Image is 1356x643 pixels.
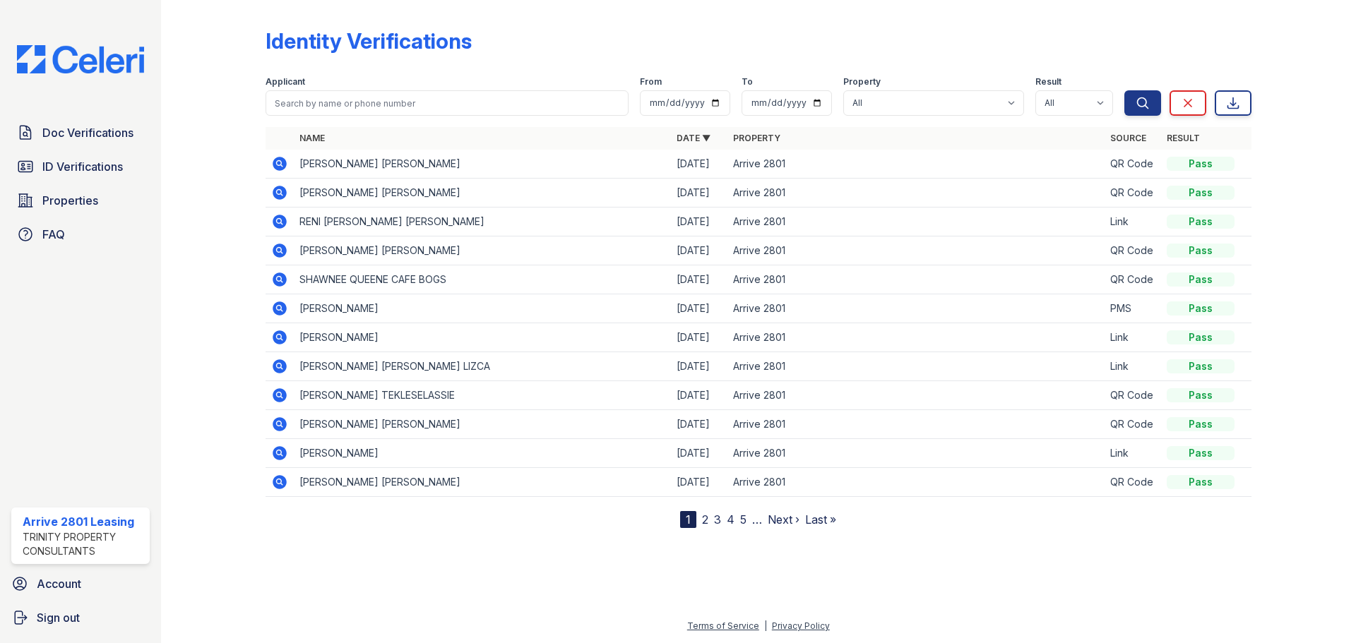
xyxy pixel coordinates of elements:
td: Arrive 2801 [727,265,1105,294]
td: Arrive 2801 [727,439,1105,468]
td: Arrive 2801 [727,352,1105,381]
a: FAQ [11,220,150,248]
a: Terms of Service [687,620,759,631]
a: 3 [714,512,721,527]
div: | [764,620,767,631]
td: Arrive 2801 [727,381,1105,410]
td: Link [1105,352,1161,381]
img: CE_Logo_Blue-a8612792a0a2168367f1c8372b55b34899dd931a85d93a1a3d3e32e68fde9ad4.png [6,45,155,73]
label: Applicant [266,76,305,88]
a: ID Verifications [11,152,150,181]
td: RENI [PERSON_NAME] [PERSON_NAME] [294,208,671,236]
div: Trinity Property Consultants [23,530,144,558]
div: Pass [1167,388,1235,402]
td: [DATE] [671,439,727,468]
td: [PERSON_NAME] [PERSON_NAME] [294,468,671,497]
td: Arrive 2801 [727,323,1105,352]
label: Result [1035,76,1061,88]
div: Identity Verifications [266,28,472,54]
div: Pass [1167,244,1235,258]
a: Privacy Policy [772,620,830,631]
a: Source [1110,133,1146,143]
td: [PERSON_NAME] [294,294,671,323]
td: SHAWNEE QUEENE CAFE BOGS [294,265,671,294]
div: Pass [1167,272,1235,287]
td: Link [1105,208,1161,236]
label: From [640,76,662,88]
a: Property [733,133,780,143]
a: Account [6,570,155,598]
div: Pass [1167,301,1235,316]
div: 1 [680,511,696,528]
td: Link [1105,323,1161,352]
td: [DATE] [671,410,727,439]
td: [DATE] [671,150,727,179]
a: 4 [727,512,734,527]
div: Pass [1167,417,1235,431]
td: [DATE] [671,236,727,265]
div: Pass [1167,475,1235,489]
td: QR Code [1105,410,1161,439]
td: Arrive 2801 [727,179,1105,208]
span: … [752,511,762,528]
td: [PERSON_NAME] [294,323,671,352]
span: Account [37,575,81,592]
td: QR Code [1105,236,1161,265]
div: Arrive 2801 Leasing [23,513,144,530]
td: QR Code [1105,150,1161,179]
td: [PERSON_NAME] [294,439,671,468]
td: QR Code [1105,381,1161,410]
span: ID Verifications [42,158,123,175]
input: Search by name or phone number [266,90,629,116]
td: Arrive 2801 [727,150,1105,179]
td: [PERSON_NAME] TEKLESELASSIE [294,381,671,410]
td: [DATE] [671,208,727,236]
td: [DATE] [671,294,727,323]
a: 2 [702,512,708,527]
div: Pass [1167,359,1235,373]
a: 5 [740,512,747,527]
td: [PERSON_NAME] [PERSON_NAME] [294,150,671,179]
td: [DATE] [671,179,727,208]
a: Next › [768,512,799,527]
td: [PERSON_NAME] [PERSON_NAME] [294,410,671,439]
td: [DATE] [671,468,727,497]
td: QR Code [1105,179,1161,208]
td: Arrive 2801 [727,236,1105,265]
a: Sign out [6,603,155,632]
td: Arrive 2801 [727,294,1105,323]
a: Date ▼ [677,133,710,143]
div: Pass [1167,215,1235,229]
a: Last » [805,512,836,527]
td: QR Code [1105,265,1161,294]
label: Property [843,76,881,88]
span: Doc Verifications [42,124,133,141]
td: Arrive 2801 [727,208,1105,236]
td: [PERSON_NAME] [PERSON_NAME] [294,179,671,208]
a: Doc Verifications [11,119,150,147]
div: Pass [1167,330,1235,344]
span: FAQ [42,226,65,243]
td: Arrive 2801 [727,468,1105,497]
a: Result [1167,133,1200,143]
td: [PERSON_NAME] [PERSON_NAME] [294,236,671,265]
div: Pass [1167,446,1235,460]
div: Pass [1167,186,1235,200]
div: Pass [1167,157,1235,171]
span: Sign out [37,609,80,626]
a: Name [299,133,325,143]
td: [DATE] [671,265,727,294]
label: To [742,76,753,88]
td: Link [1105,439,1161,468]
span: Properties [42,192,98,209]
td: Arrive 2801 [727,410,1105,439]
td: [PERSON_NAME] [PERSON_NAME] LIZCA [294,352,671,381]
a: Properties [11,186,150,215]
td: [DATE] [671,381,727,410]
td: PMS [1105,294,1161,323]
td: [DATE] [671,323,727,352]
td: [DATE] [671,352,727,381]
td: QR Code [1105,468,1161,497]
